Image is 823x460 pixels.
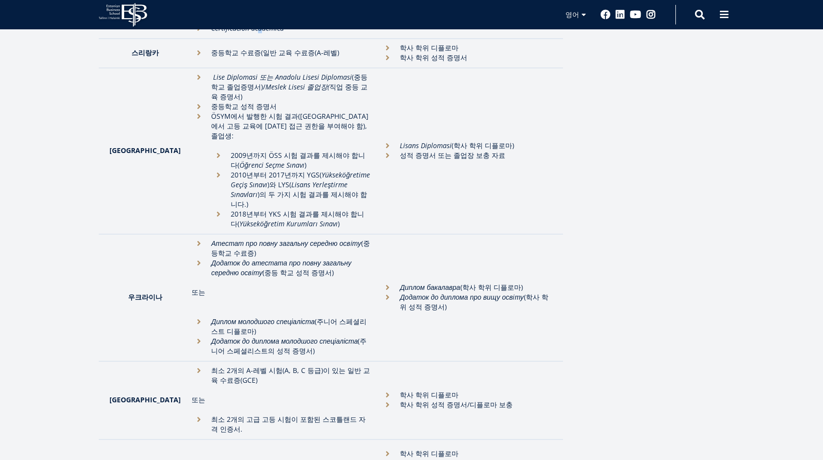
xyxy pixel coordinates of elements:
[192,395,370,405] p: 또는
[211,72,368,101] font: 중등학교 졸업증명서)/ 직업 중등 교육 증명서)
[192,102,370,111] li: 중등학교 성적 증명서
[615,10,625,20] a: 링크드인
[239,219,338,228] em: Yükseköğretim Kurumları Sınavı
[211,209,370,229] li: )
[192,317,370,336] li: (주니어 스페셜리스트 디플로마)
[211,239,361,248] em: Атестат про повну загальну середню освiту
[192,48,370,58] li: 중등학교 수료증(일반 교육 수료증(A-레벨)
[380,283,553,292] li: (학사 학위 디플로마)
[211,111,368,140] font: ÖSYM에서 발행한 시험 결과([GEOGRAPHIC_DATA]에서 고등 교육에 [DATE] 접근 권한을 부여해야 함), 졸업생:
[400,292,523,302] em: Додаток до диплома про вищу освiту
[630,10,641,20] a: 유튜브
[211,317,315,326] em: Диплом молодшого спеціаліста
[131,48,159,57] strong: 스리랑카
[213,72,354,82] i: (
[231,209,364,228] font: 2018년부터 YKS 시험 결과를 제시해야 합니다(
[646,10,656,20] a: 인스타그램
[380,400,553,410] li: 학사 학위 성적 증명서/디플로마 보충
[192,258,370,278] li: (중등 학교 성적 증명서)
[211,170,370,209] li: )
[211,336,358,346] em: Додаток до диплома молодшого спеціаліста
[380,390,553,400] li: 학사 학위 디플로마
[128,292,162,302] strong: 우크라이나
[192,415,370,434] li: 최소 2개의 고급 고등 시험이 포함된 스코틀랜드 자격 인증서.
[211,258,351,277] em: Додаток до атестата про повну загальну середню освiту
[192,336,370,356] li: (주니어 스페셜리스트의 성적 증명서)
[109,146,181,155] strong: [GEOGRAPHIC_DATA]
[380,151,553,160] li: 성적 증명서 또는 졸업장 보충 자료
[380,43,553,53] li: 학사 학위 디플로마
[452,141,514,150] i: (학사 학위 디플로마)
[211,151,370,170] li: )
[109,395,181,404] strong: [GEOGRAPHIC_DATA]
[400,141,452,150] em: Lisans Diplomasi
[192,239,370,258] li: (중등학교 수료증)
[239,160,304,170] em: Öğrenci Seçme Sınavı
[231,151,365,170] font: 2009년까지 ÖSS 시험 결과를 제시해야 합니다(
[380,292,553,312] li: (학사 학위 성적 증명서)
[400,283,460,292] em: Диплом бакалавра
[380,449,553,459] li: 학사 학위 디플로마
[265,82,329,91] em: Meslek Lisesi 졸업장(
[380,53,553,63] li: 학사 학위 성적 증명서
[601,10,610,20] a: 페이스북
[213,72,352,82] em: Lise Diplomasi 또는 Anadolu Lisesi Diplomasi
[192,287,370,297] p: 또는
[231,180,347,199] em: Lisans Yerleştirme Sınavları
[231,170,370,209] font: 2010년부터 2017년까지 YGS( )와 LYS( )의 두 가지 시험 결과를 제시해야 합니다.
[192,366,370,385] li: 최소 2개의 A-레벨 시험(A, B, C 등급)이 있는 일반 교육 수료증(GCE)
[231,170,370,189] em: Yükseköğretime Geçiş Sınavı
